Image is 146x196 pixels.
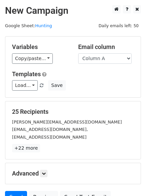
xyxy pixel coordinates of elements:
small: [PERSON_NAME][EMAIL_ADDRESS][DOMAIN_NAME] [12,119,122,125]
a: Hunting [35,23,52,28]
small: [EMAIL_ADDRESS][DOMAIN_NAME] [12,135,87,140]
a: Load... [12,80,38,91]
h2: New Campaign [5,5,141,16]
a: Templates [12,70,41,78]
h5: 25 Recipients [12,108,134,115]
span: Daily emails left: 50 [96,22,141,30]
button: Save [48,80,65,91]
a: Copy/paste... [12,53,53,64]
small: [EMAIL_ADDRESS][DOMAIN_NAME], [12,127,88,132]
h5: Email column [78,43,134,51]
h5: Advanced [12,170,134,177]
a: Daily emails left: 50 [96,23,141,28]
a: +22 more [12,144,40,152]
h5: Variables [12,43,68,51]
small: Google Sheet: [5,23,52,28]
